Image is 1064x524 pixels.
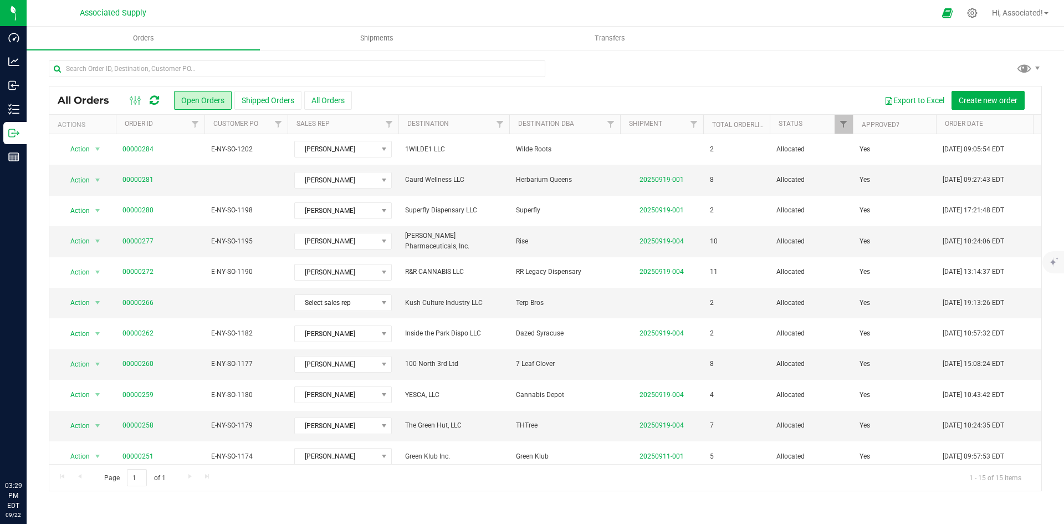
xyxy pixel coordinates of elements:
[860,390,870,400] span: Yes
[516,328,613,339] span: Dazed Syracuse
[91,418,105,434] span: select
[91,449,105,464] span: select
[860,175,870,185] span: Yes
[860,420,870,431] span: Yes
[122,298,154,308] a: 00000266
[8,80,19,91] inline-svg: Inbound
[295,203,377,218] span: [PERSON_NAME]
[943,144,1004,155] span: [DATE] 09:05:54 EDT
[776,359,846,369] span: Allocated
[27,27,260,50] a: Orders
[295,172,377,188] span: [PERSON_NAME]
[710,328,714,339] span: 2
[211,236,281,247] span: E-NY-SO-1195
[776,420,846,431] span: Allocated
[860,451,870,462] span: Yes
[862,121,899,129] a: Approved?
[296,120,330,128] a: Sales Rep
[405,175,503,185] span: Caurd Wellness LLC
[186,115,204,134] a: Filter
[405,420,503,431] span: The Green Hut, LLC
[776,451,846,462] span: Allocated
[491,115,509,134] a: Filter
[710,205,714,216] span: 2
[295,264,377,280] span: [PERSON_NAME]
[877,91,952,110] button: Export to Excel
[11,435,44,469] iframe: Resource center
[710,267,718,277] span: 11
[943,451,1004,462] span: [DATE] 09:57:53 EDT
[127,469,147,486] input: 1
[935,2,960,24] span: Open Ecommerce Menu
[295,233,377,249] span: [PERSON_NAME]
[260,27,493,50] a: Shipments
[776,328,846,339] span: Allocated
[405,359,503,369] span: 100 North 3rd Ltd
[5,511,22,519] p: 09/22
[943,298,1004,308] span: [DATE] 19:13:26 EDT
[95,469,175,486] span: Page of 1
[405,451,503,462] span: Green Klub Inc.
[234,91,301,110] button: Shipped Orders
[60,295,90,311] span: Action
[345,33,408,43] span: Shipments
[49,60,545,77] input: Search Order ID, Destination, Customer PO...
[640,237,684,245] a: 20250919-004
[943,390,1004,400] span: [DATE] 10:43:42 EDT
[776,298,846,308] span: Allocated
[405,267,503,277] span: R&R CANNABIS LLC
[407,120,449,128] a: Destination
[776,390,846,400] span: Allocated
[405,144,503,155] span: 1WILDE1 LLC
[860,298,870,308] span: Yes
[91,295,105,311] span: select
[776,236,846,247] span: Allocated
[295,141,377,157] span: [PERSON_NAME]
[710,451,714,462] span: 5
[943,236,1004,247] span: [DATE] 10:24:06 EDT
[60,172,90,188] span: Action
[518,120,574,128] a: Destination DBA
[211,451,281,462] span: E-NY-SO-1174
[58,94,120,106] span: All Orders
[211,390,281,400] span: E-NY-SO-1180
[58,121,111,129] div: Actions
[516,205,613,216] span: Superfly
[602,115,620,134] a: Filter
[992,8,1043,17] span: Hi, Associated!
[640,206,684,214] a: 20250919-001
[8,151,19,162] inline-svg: Reports
[493,27,727,50] a: Transfers
[80,8,146,18] span: Associated Supply
[60,233,90,249] span: Action
[516,236,613,247] span: Rise
[122,390,154,400] a: 00000259
[295,326,377,342] span: [PERSON_NAME]
[640,268,684,276] a: 20250919-004
[860,144,870,155] span: Yes
[122,175,154,185] a: 00000281
[125,120,153,128] a: Order ID
[122,359,154,369] a: 00000260
[122,236,154,247] a: 00000277
[710,175,714,185] span: 8
[405,328,503,339] span: Inside the Park Dispo LLC
[860,328,870,339] span: Yes
[629,120,662,128] a: Shipment
[710,359,714,369] span: 8
[60,387,90,403] span: Action
[91,326,105,342] span: select
[516,451,613,462] span: Green Klub
[405,231,503,252] span: [PERSON_NAME] Pharmaceuticals, Inc.
[516,359,613,369] span: 7 Leaf Clover
[943,205,1004,216] span: [DATE] 17:21:48 EDT
[640,391,684,399] a: 20250919-004
[122,144,154,155] a: 00000284
[211,359,281,369] span: E-NY-SO-1177
[943,359,1004,369] span: [DATE] 15:08:24 EDT
[91,264,105,280] span: select
[943,175,1004,185] span: [DATE] 09:27:43 EDT
[405,205,503,216] span: Superfly Dispensary LLC
[516,175,613,185] span: Herbarium Queens
[640,452,684,460] a: 20250911-001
